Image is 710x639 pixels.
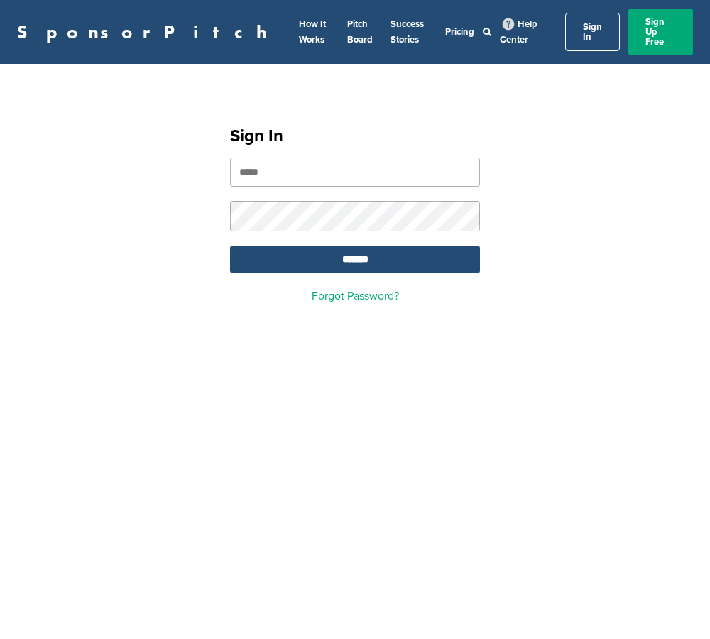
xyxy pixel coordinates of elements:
a: Sign Up Free [628,9,693,55]
a: Sign In [565,13,620,51]
a: Forgot Password? [312,289,399,303]
a: Success Stories [390,18,424,45]
a: How It Works [299,18,326,45]
a: Pitch Board [347,18,373,45]
a: Pricing [445,26,474,38]
h1: Sign In [230,124,480,149]
a: Help Center [500,16,537,48]
a: SponsorPitch [17,23,276,41]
